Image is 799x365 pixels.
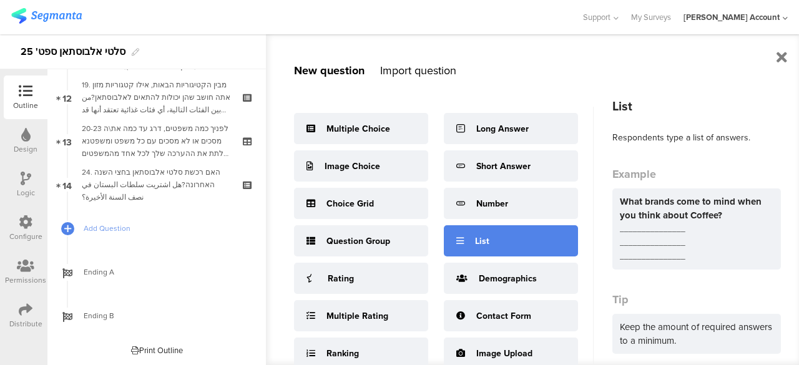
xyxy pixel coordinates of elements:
[326,122,390,135] div: Multiple Choice
[5,275,46,286] div: Permissions
[612,97,781,115] div: List
[328,272,354,285] div: Rating
[14,144,37,155] div: Design
[326,347,359,360] div: Ranking
[82,166,231,203] div: 24. האם רכשת סלטי אלבוסתאן בחצי השנה האחרונה?هل اشتريت سلطات البستان في نصف السنة الأخيرة؟
[51,75,263,119] a: 12 19. מבין הקטיגוריות הבאות, אילו קטגוריות מזון אתה חושב שהן יכולות להתאים לאלבוסתאן?من بين الفئ...
[326,235,390,248] div: Question Group
[620,195,773,222] div: What brands come to mind when you think about Coffee?
[82,79,231,116] div: 19. מבין הקטיגוריות הבאות, אילו קטגוריות מזון אתה חושב שהן יכולות להתאים לאלבוסתאן?من بين الفئات ...
[51,250,263,294] a: Ending A
[612,314,781,354] div: Keep the amount of required answers to a minimum.
[476,309,531,323] div: Contact Form
[9,231,42,242] div: Configure
[84,222,243,235] span: Add Question
[479,272,537,285] div: Demographics
[612,166,781,182] div: Example
[476,122,529,135] div: Long Answer
[325,160,380,173] div: Image Choice
[84,309,243,322] span: Ending B
[13,100,38,111] div: Outline
[475,235,489,248] div: List
[612,131,781,144] div: Respondents type a list of answers.
[326,197,374,210] div: Choice Grid
[84,266,243,278] span: Ending A
[476,347,532,360] div: Image Upload
[380,62,456,79] div: Import question
[9,318,42,329] div: Distribute
[82,122,231,160] div: 20-23 לפניך כמה משפטים, דרג עד כמה את\ה מסכים או לא מסכים עם כל משפט ומשפטנא לתת את ההערכה שלך לכ...
[583,11,610,23] span: Support
[294,62,365,79] div: New question
[11,8,82,24] img: segmanta logo
[51,163,263,207] a: 14 24. האם רכשת סלטי אלבוסתאן בחצי השנה האחרונה?هل اشتريت سلطات البستان في نصف السنة الأخيرة؟
[612,291,781,308] div: Tip
[326,309,388,323] div: Multiple Rating
[62,90,72,104] span: 12
[17,187,35,198] div: Logic
[51,294,263,338] a: Ending B
[476,160,531,173] div: Short Answer
[21,42,125,62] div: סלטי אלבוסתאן ספט' 25
[62,134,72,148] span: 13
[620,222,773,263] div: _______________ _______________ _______________
[62,178,72,192] span: 14
[131,344,183,356] div: Print Outline
[476,197,508,210] div: Number
[684,11,780,23] div: [PERSON_NAME] Account
[51,119,263,163] a: 13 20-23 לפניך כמה משפטים, דרג עד כמה את\ה מסכים או לא מסכים עם כל משפט ומשפטנא לתת את ההערכה שלך...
